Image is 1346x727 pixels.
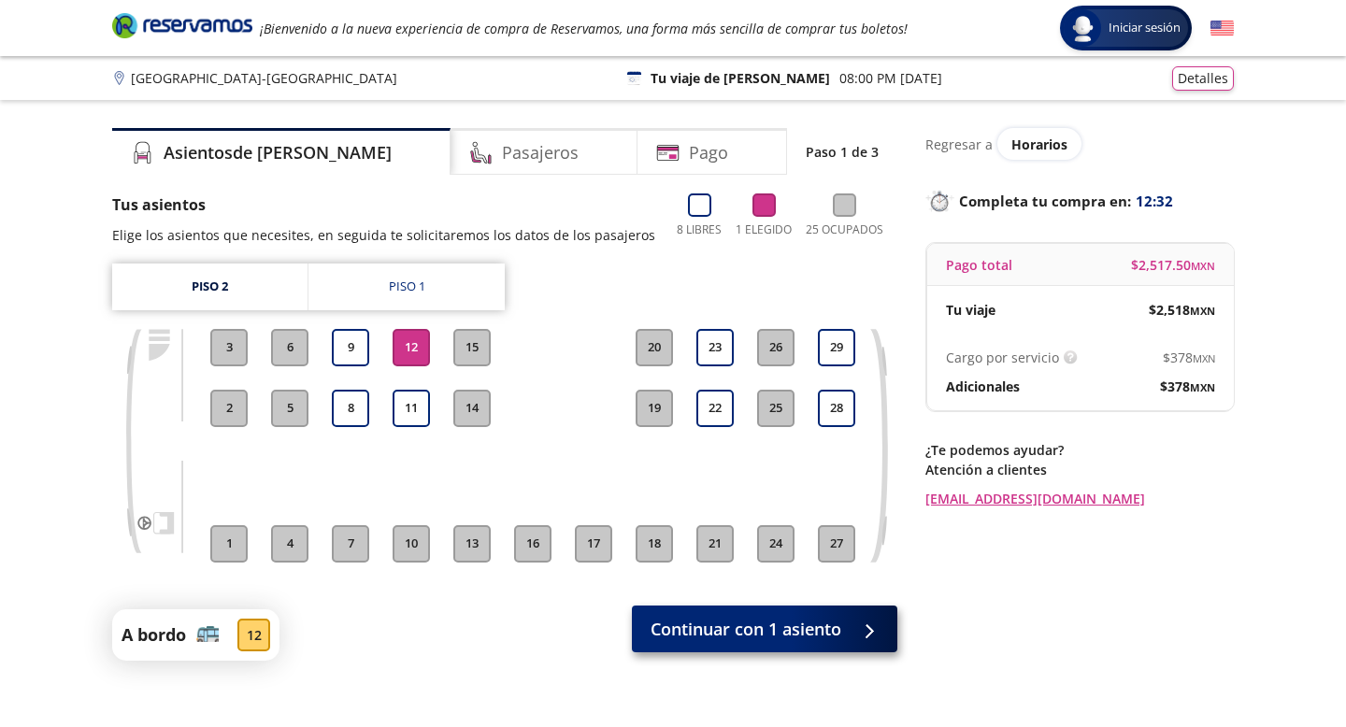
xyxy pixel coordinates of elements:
[1160,377,1215,396] span: $ 378
[1210,17,1234,40] button: English
[818,525,855,563] button: 27
[308,264,505,310] a: Piso 1
[636,525,673,563] button: 18
[946,255,1012,275] p: Pago total
[632,606,897,652] button: Continuar con 1 asiento
[260,20,908,37] em: ¡Bienvenido a la nueva experiencia de compra de Reservamos, una forma más sencilla de comprar tus...
[818,329,855,366] button: 29
[271,329,308,366] button: 6
[237,619,270,651] div: 12
[112,225,655,245] p: Elige los asientos que necesites, en seguida te solicitaremos los datos de los pasajeros
[925,440,1234,460] p: ¿Te podemos ayudar?
[1131,255,1215,275] span: $ 2,517.50
[1011,135,1067,153] span: Horarios
[946,348,1059,367] p: Cargo por servicio
[271,525,308,563] button: 4
[389,278,425,296] div: Piso 1
[131,68,397,88] p: [GEOGRAPHIC_DATA] - [GEOGRAPHIC_DATA]
[332,329,369,366] button: 9
[210,329,248,366] button: 3
[1172,66,1234,91] button: Detalles
[757,329,795,366] button: 26
[651,68,830,88] p: Tu viaje de [PERSON_NAME]
[122,622,186,648] p: A bordo
[502,140,579,165] h4: Pasajeros
[696,525,734,563] button: 21
[689,140,728,165] h4: Pago
[453,390,491,427] button: 14
[677,221,722,238] p: 8 Libres
[1163,348,1215,367] span: $ 378
[636,390,673,427] button: 19
[575,525,612,563] button: 17
[271,390,308,427] button: 5
[946,300,995,320] p: Tu viaje
[1101,19,1188,37] span: Iniciar sesión
[164,140,392,165] h4: Asientos de [PERSON_NAME]
[696,329,734,366] button: 23
[1238,619,1327,708] iframe: Messagebird Livechat Widget
[112,193,655,216] p: Tus asientos
[651,617,841,642] span: Continuar con 1 asiento
[925,489,1234,508] a: [EMAIL_ADDRESS][DOMAIN_NAME]
[1136,191,1173,212] span: 12:32
[1193,351,1215,365] small: MXN
[453,525,491,563] button: 13
[332,525,369,563] button: 7
[393,390,430,427] button: 11
[1149,300,1215,320] span: $ 2,518
[806,142,879,162] p: Paso 1 de 3
[332,390,369,427] button: 8
[1190,380,1215,394] small: MXN
[393,525,430,563] button: 10
[925,188,1234,214] p: Completa tu compra en :
[925,460,1234,479] p: Atención a clientes
[210,525,248,563] button: 1
[112,264,308,310] a: Piso 2
[806,221,883,238] p: 25 Ocupados
[210,390,248,427] button: 2
[393,329,430,366] button: 12
[946,377,1020,396] p: Adicionales
[757,525,795,563] button: 24
[112,11,252,45] a: Brand Logo
[453,329,491,366] button: 15
[925,135,993,154] p: Regresar a
[757,390,795,427] button: 25
[818,390,855,427] button: 28
[1191,259,1215,273] small: MXN
[736,221,792,238] p: 1 Elegido
[636,329,673,366] button: 20
[696,390,734,427] button: 22
[112,11,252,39] i: Brand Logo
[925,128,1234,160] div: Regresar a ver horarios
[839,68,942,88] p: 08:00 PM [DATE]
[514,525,551,563] button: 16
[1190,304,1215,318] small: MXN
